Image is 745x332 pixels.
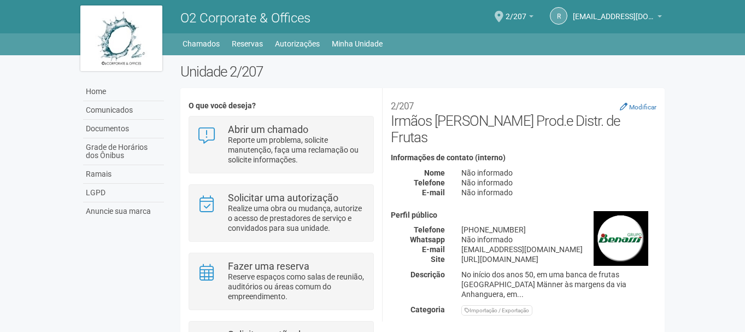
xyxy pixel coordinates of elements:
h2: Irmãos [PERSON_NAME] Prod.e Distr. de Frutas [391,96,656,145]
h4: O que você deseja? [189,102,374,110]
p: Reporte um problema, solicite manutenção, faça uma reclamação ou solicite informações. [228,135,365,165]
strong: Abrir um chamado [228,124,308,135]
strong: Fazer uma reserva [228,260,309,272]
small: Modificar [629,103,656,111]
strong: Telefone [414,225,445,234]
div: Não informado [453,178,665,188]
div: [EMAIL_ADDRESS][DOMAIN_NAME] [453,244,665,254]
p: Realize uma obra ou mudança, autorize o acesso de prestadores de serviço e convidados para sua un... [228,203,365,233]
a: Abrir um chamado Reporte um problema, solicite manutenção, faça uma reclamação ou solicite inform... [197,125,365,165]
strong: Categoria [410,305,445,314]
div: Importação / Exportação [461,305,532,316]
h4: Perfil público [391,211,656,219]
strong: Whatsapp [410,235,445,244]
a: Fazer uma reserva Reserve espaços como salas de reunião, auditórios ou áreas comum do empreendime... [197,261,365,301]
a: Modificar [620,102,656,111]
a: r [550,7,567,25]
a: Reservas [232,36,263,51]
div: Não informado [453,235,665,244]
span: O2 Corporate & Offices [180,10,310,26]
strong: Descrição [410,270,445,279]
a: Solicitar uma autorização Realize uma obra ou mudança, autorize o acesso de prestadores de serviç... [197,193,365,233]
small: 2/207 [391,101,414,112]
a: Grade de Horários dos Ônibus [83,138,164,165]
a: Anuncie sua marca [83,202,164,220]
strong: Site [431,255,445,264]
a: LGPD [83,184,164,202]
a: 2/207 [506,14,533,22]
a: Comunicados [83,101,164,120]
div: No início dos anos 50, em uma banca de frutas [GEOGRAPHIC_DATA] Männer às margens da via Anhangue... [453,270,665,299]
h4: Informações de contato (interno) [391,154,656,162]
a: [EMAIL_ADDRESS][DOMAIN_NAME] [573,14,662,22]
a: Chamados [183,36,220,51]
a: Ramais [83,165,164,184]
img: logo.jpg [80,5,162,71]
a: Minha Unidade [332,36,383,51]
strong: E-mail [422,245,445,254]
a: Home [83,83,164,101]
div: Não informado [453,168,665,178]
a: Documentos [83,120,164,138]
strong: Nome [424,168,445,177]
strong: Telefone [414,178,445,187]
strong: E-mail [422,188,445,197]
span: recepcao@benassirio.com.br [573,2,655,21]
div: [PHONE_NUMBER] [453,225,665,235]
div: Não informado [453,188,665,197]
h2: Unidade 2/207 [180,63,665,80]
a: Autorizações [275,36,320,51]
img: business.png [594,211,648,266]
p: Reserve espaços como salas de reunião, auditórios ou áreas comum do empreendimento. [228,272,365,301]
strong: Solicitar uma autorização [228,192,338,203]
div: [URL][DOMAIN_NAME] [453,254,665,264]
span: 2/207 [506,2,526,21]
